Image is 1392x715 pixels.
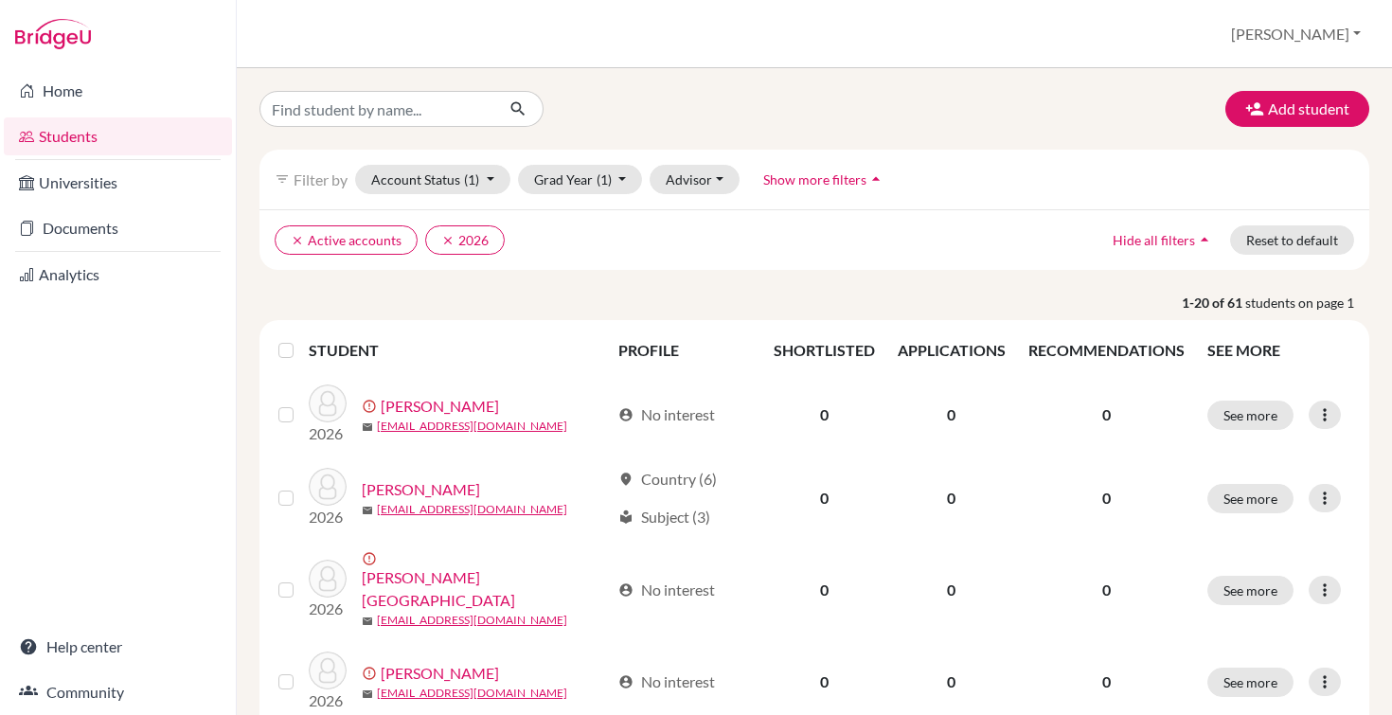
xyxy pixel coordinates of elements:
[618,509,634,525] span: local_library
[4,673,232,711] a: Community
[309,560,347,598] img: Andonova, Maraia
[618,674,634,689] span: account_circle
[362,505,373,516] span: mail
[1113,232,1195,248] span: Hide all filters
[747,165,901,194] button: Show more filtersarrow_drop_up
[377,418,567,435] a: [EMAIL_ADDRESS][DOMAIN_NAME]
[362,478,480,501] a: [PERSON_NAME]
[762,456,886,540] td: 0
[15,19,91,49] img: Bridge-U
[618,472,634,487] span: location_on
[618,579,715,601] div: No interest
[618,468,717,491] div: Country (6)
[355,165,510,194] button: Account Status(1)
[1028,579,1185,601] p: 0
[650,165,740,194] button: Advisor
[1097,225,1230,255] button: Hide all filtersarrow_drop_up
[1196,328,1362,373] th: SEE MORE
[309,598,347,620] p: 2026
[1225,91,1369,127] button: Add student
[309,506,347,528] p: 2026
[4,117,232,155] a: Students
[377,685,567,702] a: [EMAIL_ADDRESS][DOMAIN_NAME]
[886,373,1017,456] td: 0
[4,256,232,294] a: Analytics
[4,164,232,202] a: Universities
[618,506,710,528] div: Subject (3)
[362,421,373,433] span: mail
[377,501,567,518] a: [EMAIL_ADDRESS][DOMAIN_NAME]
[1182,293,1245,313] strong: 1-20 of 61
[866,170,885,188] i: arrow_drop_up
[464,171,479,188] span: (1)
[1222,16,1369,52] button: [PERSON_NAME]
[1028,670,1185,693] p: 0
[1207,484,1294,513] button: See more
[762,328,886,373] th: SHORTLISTED
[1028,403,1185,426] p: 0
[1207,401,1294,430] button: See more
[4,72,232,110] a: Home
[377,612,567,629] a: [EMAIL_ADDRESS][DOMAIN_NAME]
[763,171,866,188] span: Show more filters
[1245,293,1369,313] span: students on page 1
[607,328,762,373] th: PROFILE
[1028,487,1185,509] p: 0
[381,395,499,418] a: [PERSON_NAME]
[275,171,290,187] i: filter_list
[618,582,634,598] span: account_circle
[294,170,348,188] span: Filter by
[362,688,373,700] span: mail
[309,468,347,506] img: Akulych, Kira
[275,225,418,255] button: clearActive accounts
[762,373,886,456] td: 0
[1207,668,1294,697] button: See more
[4,209,232,247] a: Documents
[1207,576,1294,605] button: See more
[1230,225,1354,255] button: Reset to default
[362,399,381,414] span: error_outline
[4,628,232,666] a: Help center
[381,662,499,685] a: [PERSON_NAME]
[1017,328,1196,373] th: RECOMMENDATIONS
[886,540,1017,640] td: 0
[309,328,607,373] th: STUDENT
[362,666,381,681] span: error_outline
[597,171,612,188] span: (1)
[309,652,347,689] img: Assenov, Damian
[1195,230,1214,249] i: arrow_drop_up
[309,422,347,445] p: 2026
[886,328,1017,373] th: APPLICATIONS
[362,566,610,612] a: [PERSON_NAME][GEOGRAPHIC_DATA]
[441,234,455,247] i: clear
[886,456,1017,540] td: 0
[291,234,304,247] i: clear
[309,384,347,422] img: Abadjiev, Stefan
[309,689,347,712] p: 2026
[518,165,643,194] button: Grad Year(1)
[618,407,634,422] span: account_circle
[425,225,505,255] button: clear2026
[259,91,494,127] input: Find student by name...
[618,403,715,426] div: No interest
[762,540,886,640] td: 0
[618,670,715,693] div: No interest
[362,616,373,627] span: mail
[362,551,381,566] span: error_outline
